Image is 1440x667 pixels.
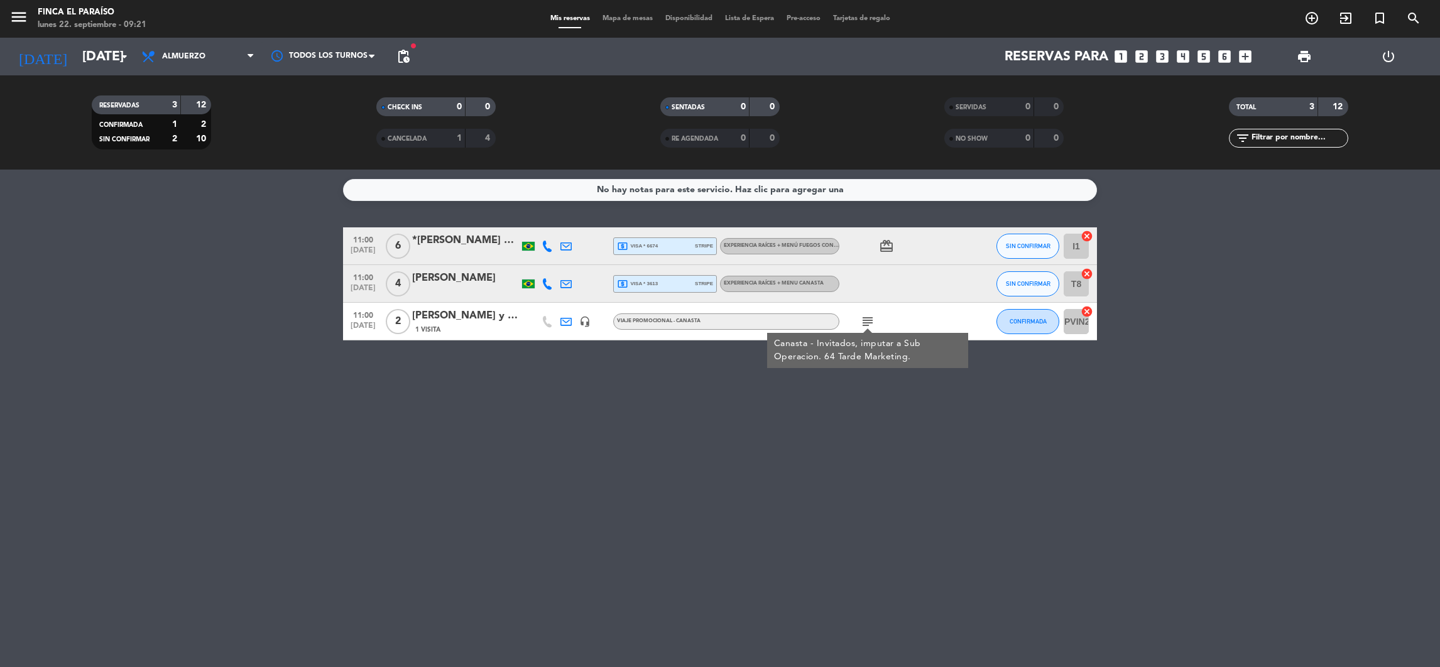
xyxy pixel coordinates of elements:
[1006,242,1050,249] span: SIN CONFIRMAR
[1025,134,1030,143] strong: 0
[617,278,658,290] span: visa * 3613
[457,134,462,143] strong: 1
[386,234,410,259] span: 6
[99,136,150,143] span: SIN CONFIRMAR
[1081,268,1093,280] i: cancel
[396,49,411,64] span: pending_actions
[1237,48,1253,65] i: add_box
[117,49,132,64] i: arrow_drop_down
[1333,102,1345,111] strong: 12
[412,232,519,249] div: *[PERSON_NAME] dos [PERSON_NAME]
[1250,131,1348,145] input: Filtrar por nombre...
[386,309,410,334] span: 2
[617,241,628,252] i: local_atm
[1304,11,1319,26] i: add_circle_outline
[1025,102,1030,111] strong: 0
[162,52,205,61] span: Almuerzo
[1235,131,1250,146] i: filter_list
[1338,11,1353,26] i: exit_to_app
[1406,11,1421,26] i: search
[1081,230,1093,242] i: cancel
[386,271,410,296] span: 4
[196,134,209,143] strong: 10
[1216,48,1233,65] i: looks_6
[172,100,177,109] strong: 3
[1054,134,1061,143] strong: 0
[1346,38,1431,75] div: LOG OUT
[485,134,493,143] strong: 4
[659,15,719,22] span: Disponibilidad
[724,243,909,248] span: EXPERIENCIA RAÍCES + MENÚ FUEGOS con Maridaje de Sangre | 11hs
[617,241,658,252] span: visa * 6674
[956,136,988,142] span: NO SHOW
[1006,280,1050,287] span: SIN CONFIRMAR
[879,239,894,254] i: card_giftcard
[388,104,422,111] span: CHECK INS
[347,246,379,261] span: [DATE]
[741,102,746,111] strong: 0
[780,15,827,22] span: Pre-acceso
[956,104,986,111] span: SERVIDAS
[996,309,1059,334] button: CONFIRMADA
[9,43,76,70] i: [DATE]
[457,102,462,111] strong: 0
[579,316,591,327] i: headset_mic
[597,183,844,197] div: No hay notas para este servicio. Haz clic para agregar una
[770,134,777,143] strong: 0
[1297,49,1312,64] span: print
[388,136,427,142] span: CANCELADA
[1005,49,1108,65] span: Reservas para
[172,120,177,129] strong: 1
[695,242,713,250] span: stripe
[1175,48,1191,65] i: looks_4
[415,325,440,335] span: 1 Visita
[860,314,875,329] i: subject
[38,6,146,19] div: Finca El Paraíso
[741,134,746,143] strong: 0
[172,134,177,143] strong: 2
[617,318,701,323] span: Viaje Promocional - Canasta
[1309,102,1314,111] strong: 3
[544,15,596,22] span: Mis reservas
[774,337,962,364] div: Canasta - Invitados, imputar a Sub Operacion. 64 Tarde Marketing.
[695,279,713,288] span: stripe
[1196,48,1212,65] i: looks_5
[410,42,417,50] span: fiber_manual_record
[412,270,519,286] div: [PERSON_NAME]
[1010,318,1047,325] span: CONFIRMADA
[347,269,379,284] span: 11:00
[1081,305,1093,318] i: cancel
[1372,11,1387,26] i: turned_in_not
[672,104,705,111] span: SENTADAS
[347,284,379,298] span: [DATE]
[347,232,379,246] span: 11:00
[617,278,628,290] i: local_atm
[596,15,659,22] span: Mapa de mesas
[201,120,209,129] strong: 2
[196,100,209,109] strong: 12
[9,8,28,31] button: menu
[1133,48,1150,65] i: looks_two
[827,15,897,22] span: Tarjetas de regalo
[485,102,493,111] strong: 0
[1054,102,1061,111] strong: 0
[412,308,519,324] div: [PERSON_NAME] y [PERSON_NAME]
[99,102,139,109] span: RESERVADAS
[9,8,28,26] i: menu
[719,15,780,22] span: Lista de Espera
[347,322,379,336] span: [DATE]
[38,19,146,31] div: lunes 22. septiembre - 09:21
[1154,48,1170,65] i: looks_3
[1381,49,1396,64] i: power_settings_new
[99,122,143,128] span: CONFIRMADA
[996,271,1059,296] button: SIN CONFIRMAR
[347,307,379,322] span: 11:00
[1113,48,1129,65] i: looks_one
[1236,104,1256,111] span: TOTAL
[724,281,824,286] span: EXPERIENCIA RAÍCES + MENU CANASTA
[996,234,1059,259] button: SIN CONFIRMAR
[770,102,777,111] strong: 0
[672,136,718,142] span: RE AGENDADA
